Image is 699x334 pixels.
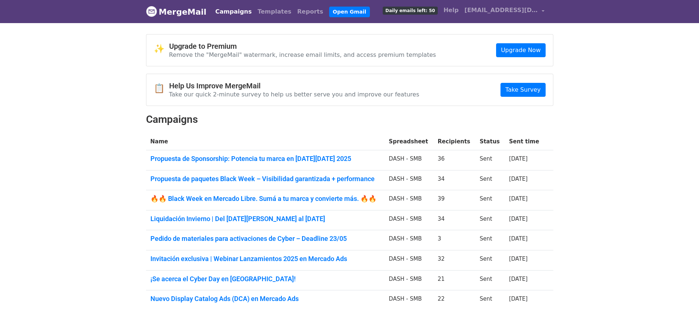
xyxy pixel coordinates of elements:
[385,150,433,170] td: DASH - SMB
[255,4,294,19] a: Templates
[150,275,380,283] a: ¡Se acerca el Cyber Day en [GEOGRAPHIC_DATA]!
[475,230,505,250] td: Sent
[433,270,475,290] td: 21
[169,91,419,98] p: Take our quick 2-minute survey to help us better serve you and improve our features
[154,44,169,54] span: ✨
[385,190,433,210] td: DASH - SMB
[500,83,545,97] a: Take Survey
[385,133,433,150] th: Spreadsheet
[385,230,433,250] td: DASH - SMB
[385,250,433,271] td: DASH - SMB
[212,4,255,19] a: Campaigns
[146,4,207,19] a: MergeMail
[475,210,505,230] td: Sent
[150,195,380,203] a: 🔥🔥 Black Week en Mercado Libre. Sumá a tu marca y convierte más. 🔥🔥
[462,3,547,20] a: [EMAIL_ADDRESS][DOMAIN_NAME]
[475,290,505,310] td: Sent
[509,155,528,162] a: [DATE]
[154,83,169,94] span: 📋
[385,270,433,290] td: DASH - SMB
[475,190,505,210] td: Sent
[433,150,475,170] td: 36
[169,81,419,90] h4: Help Us Improve MergeMail
[505,133,544,150] th: Sent time
[433,290,475,310] td: 22
[433,190,475,210] td: 39
[509,296,528,302] a: [DATE]
[294,4,326,19] a: Reports
[475,270,505,290] td: Sent
[169,51,436,59] p: Remove the "MergeMail" watermark, increase email limits, and access premium templates
[433,170,475,190] td: 34
[441,3,462,18] a: Help
[385,290,433,310] td: DASH - SMB
[496,43,545,57] a: Upgrade Now
[150,295,380,303] a: Nuevo Display Catalog Ads (DCA) en Mercado Ads
[383,7,437,15] span: Daily emails left: 50
[465,6,538,15] span: [EMAIL_ADDRESS][DOMAIN_NAME]
[509,176,528,182] a: [DATE]
[150,175,380,183] a: Propuesta de paquetes Black Week – Visibilidad garantizada + performance
[433,210,475,230] td: 34
[385,170,433,190] td: DASH - SMB
[146,113,553,126] h2: Campaigns
[433,250,475,271] td: 32
[169,42,436,51] h4: Upgrade to Premium
[329,7,370,17] a: Open Gmail
[475,133,505,150] th: Status
[475,150,505,170] td: Sent
[475,250,505,271] td: Sent
[433,133,475,150] th: Recipients
[509,235,528,242] a: [DATE]
[385,210,433,230] td: DASH - SMB
[146,133,385,150] th: Name
[380,3,440,18] a: Daily emails left: 50
[150,235,380,243] a: Pedido de materiales para activaciones de Cyber – Deadline 23/05
[509,216,528,222] a: [DATE]
[150,255,380,263] a: Invitación exclusiva | Webinar Lanzamientos 2025 en Mercado Ads
[475,170,505,190] td: Sent
[150,155,380,163] a: Propuesta de Sponsorship: Potencia tu marca en [DATE][DATE] 2025
[150,215,380,223] a: Liquidación Invierno | Del [DATE][PERSON_NAME] al [DATE]
[146,6,157,17] img: MergeMail logo
[509,195,528,202] a: [DATE]
[509,256,528,262] a: [DATE]
[509,276,528,282] a: [DATE]
[433,230,475,250] td: 3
